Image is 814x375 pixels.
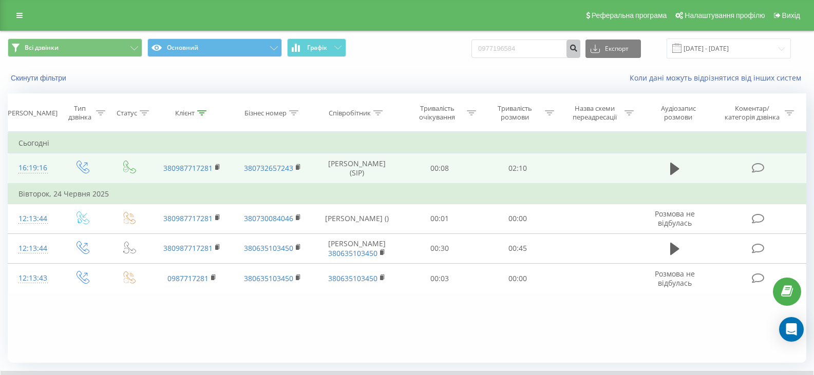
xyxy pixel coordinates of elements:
[67,104,93,122] div: Тип дзвінка
[782,11,800,19] span: Вихід
[401,233,479,263] td: 00:30
[479,153,557,184] td: 02:10
[8,38,142,57] button: Всі дзвінки
[685,11,765,19] span: Налаштування профілю
[8,73,71,83] button: Скинути фільтри
[18,268,48,288] div: 12:13:43
[147,38,282,57] button: Основний
[313,153,401,184] td: [PERSON_NAME] (SIP)
[567,104,622,122] div: Назва схеми переадресації
[18,209,48,229] div: 12:13:44
[175,109,195,117] div: Клієнт
[585,40,641,58] button: Експорт
[479,204,557,233] td: 00:00
[244,109,287,117] div: Бізнес номер
[479,264,557,293] td: 00:00
[6,109,58,117] div: [PERSON_NAME]
[244,163,293,173] a: 380732657243
[722,104,782,122] div: Коментар/категорія дзвінка
[329,109,371,117] div: Співробітник
[8,133,806,153] td: Сьогодні
[647,104,710,122] div: Аудіозапис розмови
[488,104,542,122] div: Тривалість розмови
[167,273,209,283] a: 0987717281
[163,243,213,253] a: 380987717281
[479,233,557,263] td: 00:45
[287,38,346,57] button: Графік
[244,213,293,223] a: 380730084046
[244,273,293,283] a: 380635103450
[18,239,48,259] div: 12:13:44
[655,269,695,288] span: Розмова не відбулась
[328,273,377,283] a: 380635103450
[401,153,479,184] td: 00:08
[471,40,580,58] input: Пошук за номером
[307,44,327,51] span: Графік
[18,158,48,178] div: 16:19:16
[117,109,137,117] div: Статус
[244,243,293,253] a: 380635103450
[328,248,377,258] a: 380635103450
[779,317,804,342] div: Open Intercom Messenger
[163,213,213,223] a: 380987717281
[313,204,401,233] td: [PERSON_NAME] ()
[163,163,213,173] a: 380987717281
[25,44,59,52] span: Всі дзвінки
[630,73,806,83] a: Коли дані можуть відрізнятися вiд інших систем
[313,233,401,263] td: [PERSON_NAME]
[401,264,479,293] td: 00:03
[410,104,464,122] div: Тривалість очікування
[401,204,479,233] td: 00:01
[655,209,695,228] span: Розмова не відбулась
[592,11,667,19] span: Реферальна програма
[8,184,806,204] td: Вівторок, 24 Червня 2025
